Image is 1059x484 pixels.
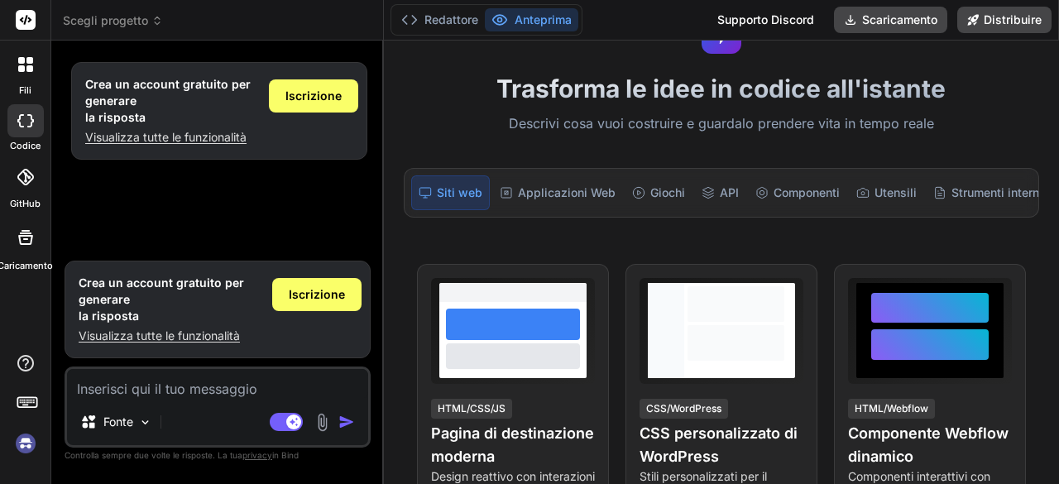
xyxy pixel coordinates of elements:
[85,77,251,108] font: Crea un account gratuito per generare
[242,450,272,460] font: privacy
[496,74,946,103] font: Trasforma le idee in codice all'istante
[272,450,299,460] font: in Bind
[85,130,247,144] font: Visualizza tutte le funzionalità
[65,450,242,460] font: Controlla sempre due volte le risposte. La tua
[717,12,814,26] font: Supporto Discord
[951,185,1042,199] font: Strumenti interni
[855,402,928,415] font: HTML/Webflow
[485,8,578,31] button: Anteprima
[834,7,947,33] button: Scaricamento
[63,13,148,27] font: Scegli progetto
[289,287,345,301] font: Iscrizione
[650,185,685,199] font: Giochi
[79,328,240,343] font: Visualizza tutte le funzionalità
[438,402,506,415] font: HTML/CSS/JS
[10,198,41,209] font: GitHub
[774,185,840,199] font: Componenti
[862,12,937,26] font: Scaricamento
[313,413,332,432] img: attaccamento
[12,429,40,458] img: registrazione
[103,415,133,429] font: Fonte
[875,185,917,199] font: Utensili
[720,185,739,199] font: API
[437,185,482,199] font: Siti web
[848,424,1009,465] font: Componente Webflow dinamico
[518,185,616,199] font: Applicazioni Web
[646,402,721,415] font: CSS/WordPress
[957,7,1052,33] button: Distribuire
[509,115,934,132] font: Descrivi cosa vuoi costruire e guardalo prendere vita in tempo reale
[79,309,139,323] font: la risposta
[338,414,355,430] img: icona
[10,140,41,151] font: codice
[285,89,342,103] font: Iscrizione
[79,276,244,306] font: Crea un account gratuito per generare
[424,12,478,26] font: Redattore
[138,415,152,429] img: Scegli i modelli
[395,8,485,31] button: Redattore
[19,84,31,96] font: fili
[515,12,572,26] font: Anteprima
[431,424,594,465] font: Pagina di destinazione moderna
[984,12,1042,26] font: Distribuire
[640,424,798,465] font: CSS personalizzato di WordPress
[85,110,146,124] font: la risposta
